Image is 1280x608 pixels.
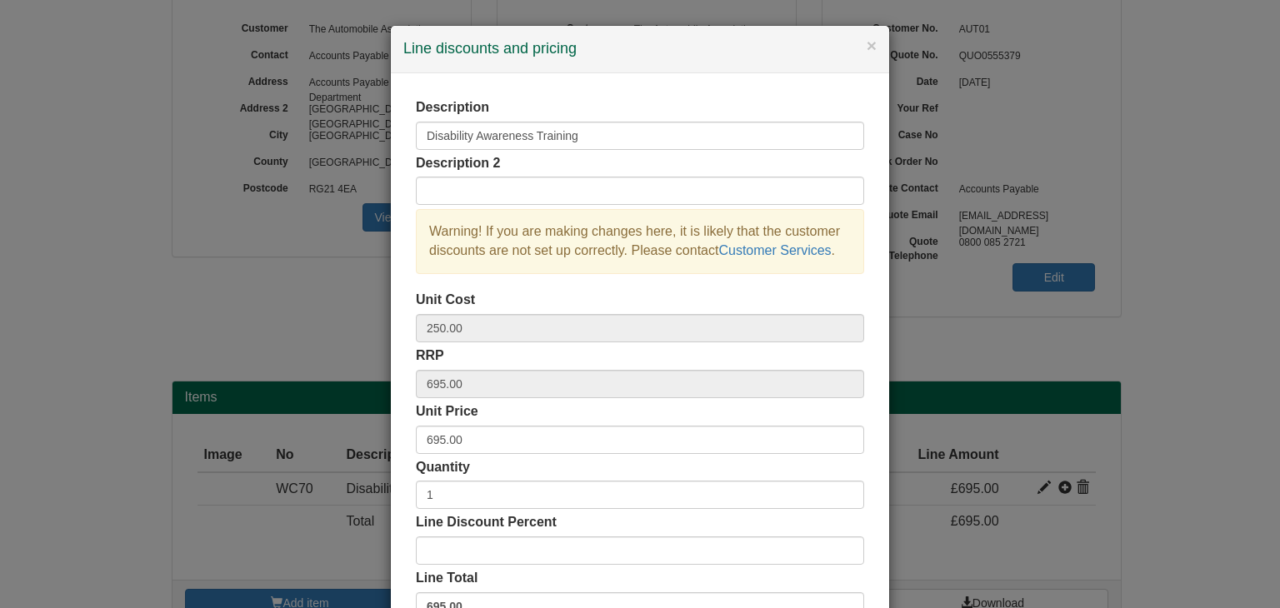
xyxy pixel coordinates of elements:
[416,291,475,310] label: Unit Cost
[416,98,489,117] label: Description
[416,346,444,366] label: RRP
[416,569,477,588] label: Line Total
[867,37,877,54] button: ×
[416,402,478,421] label: Unit Price
[416,458,470,477] label: Quantity
[416,154,500,173] label: Description 2
[416,513,557,532] label: Line Discount Percent
[403,38,877,60] h4: Line discounts and pricing
[718,243,831,257] a: Customer Services
[416,209,864,274] div: Warning! If you are making changes here, it is likely that the customer discounts are not set up ...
